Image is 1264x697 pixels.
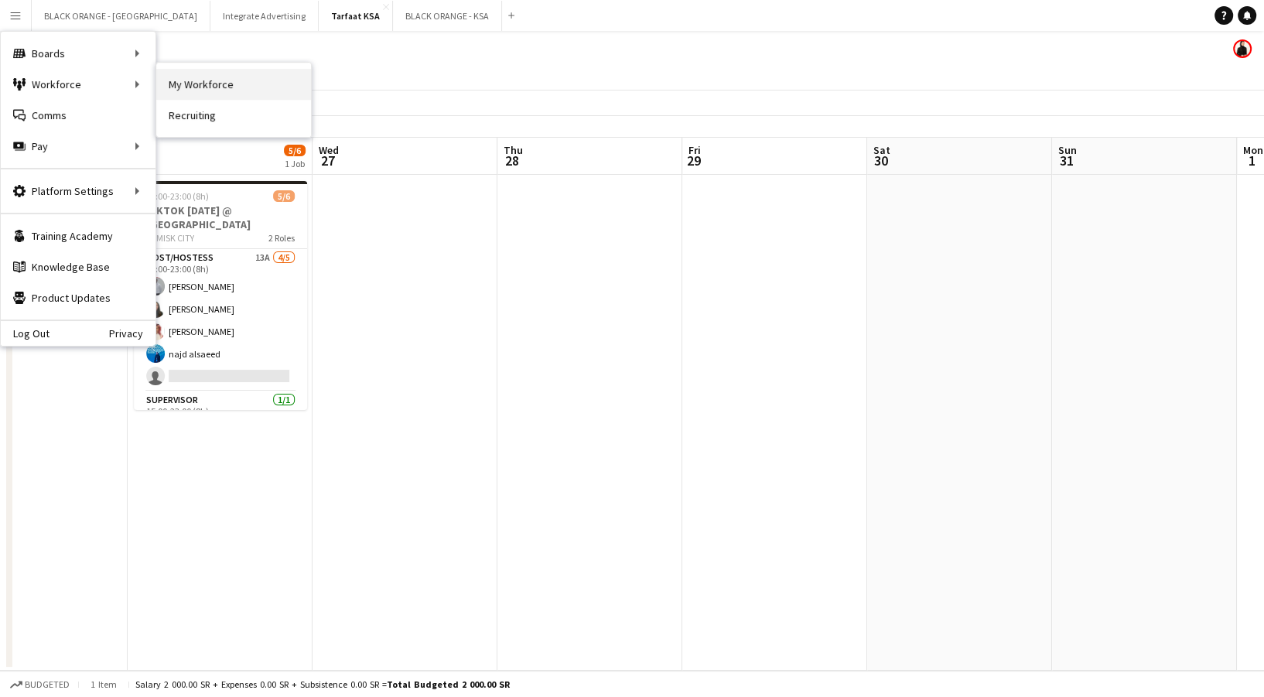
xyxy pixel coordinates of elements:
[85,678,122,690] span: 1 item
[273,190,295,202] span: 5/6
[501,152,523,169] span: 28
[1233,39,1252,58] app-user-avatar: Zena Aboo Haibar
[1056,152,1077,169] span: 31
[319,1,393,31] button: Tarfaat KSA
[1,282,155,313] a: Product Updates
[156,100,311,131] a: Recruiting
[1,176,155,207] div: Platform Settings
[156,232,194,244] span: MISK CITY
[319,143,339,157] span: Wed
[210,1,319,31] button: Integrate Advertising
[134,249,307,391] app-card-role: Host/Hostess13A4/515:00-23:00 (8h)[PERSON_NAME][PERSON_NAME][PERSON_NAME]najd alsaeed
[32,1,210,31] button: BLACK ORANGE - [GEOGRAPHIC_DATA]
[8,676,72,693] button: Budgeted
[1,327,50,340] a: Log Out
[387,678,510,690] span: Total Budgeted 2 000.00 SR
[1058,143,1077,157] span: Sun
[156,69,311,100] a: My Workforce
[688,143,701,157] span: Fri
[1,100,155,131] a: Comms
[25,679,70,690] span: Budgeted
[268,232,295,244] span: 2 Roles
[316,152,339,169] span: 27
[1,251,155,282] a: Knowledge Base
[504,143,523,157] span: Thu
[135,678,510,690] div: Salary 2 000.00 SR + Expenses 0.00 SR + Subsistence 0.00 SR =
[284,145,306,156] span: 5/6
[285,158,305,169] div: 1 Job
[134,391,307,444] app-card-role: Supervisor1/115:00-23:00 (8h)
[871,152,890,169] span: 30
[1243,143,1263,157] span: Mon
[1,131,155,162] div: Pay
[686,152,701,169] span: 29
[109,327,155,340] a: Privacy
[134,181,307,410] app-job-card: 15:00-23:00 (8h)5/6TIKTOK [DATE] @ [GEOGRAPHIC_DATA] MISK CITY2 RolesHost/Hostess13A4/515:00-23:0...
[1,220,155,251] a: Training Academy
[1,69,155,100] div: Workforce
[146,190,209,202] span: 15:00-23:00 (8h)
[1241,152,1263,169] span: 1
[1,38,155,69] div: Boards
[134,203,307,231] h3: TIKTOK [DATE] @ [GEOGRAPHIC_DATA]
[873,143,890,157] span: Sat
[393,1,502,31] button: BLACK ORANGE - KSA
